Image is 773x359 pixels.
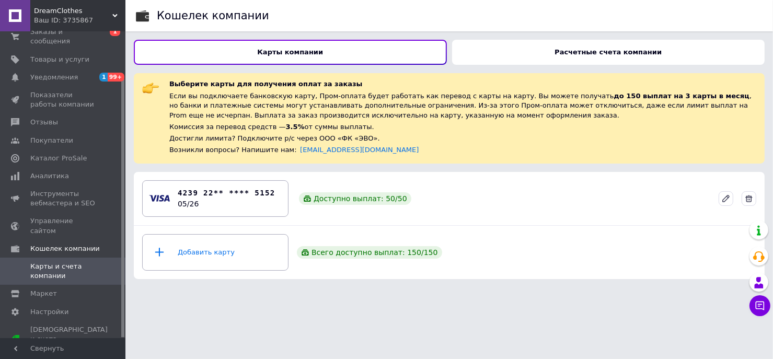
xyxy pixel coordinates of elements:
span: Показатели работы компании [30,90,97,109]
div: Если вы подключаете банковскую карту, Пром-оплата будет работать как перевод с карты на карту. Вы... [169,91,756,120]
div: Доступно выплат: 50 / 50 [299,192,411,205]
span: Товары и услуги [30,55,89,64]
span: Кошелек компании [30,244,100,253]
span: до 150 выплат на 3 карты в месяц [614,92,749,100]
div: Достигли лимита? Подключите р/с через ООО «ФК «ЭВО». [169,134,756,143]
span: 1 [110,27,120,36]
div: Возникли вопросы? Напишите нам: [169,145,756,155]
span: Настройки [30,307,68,317]
span: 99+ [108,73,125,82]
div: Кошелек компании [157,10,269,21]
img: :point_right: [142,79,159,96]
span: Заказы и сообщения [30,27,97,46]
span: Маркет [30,289,57,298]
time: 05/26 [178,200,199,208]
span: DreamClothes [34,6,112,16]
div: Комиссия за перевод средств — от суммы выплаты. [169,122,756,132]
b: Карты компании [257,48,323,56]
span: Инструменты вебмастера и SEO [30,189,97,208]
span: 1 [99,73,108,82]
div: Всего доступно выплат: 150 / 150 [297,246,442,259]
span: Покупатели [30,136,73,145]
span: [DEMOGRAPHIC_DATA] и счета [30,325,108,354]
span: Каталог ProSale [30,154,87,163]
span: Уведомления [30,73,78,82]
span: Выберите карты для получения оплат за заказы [169,80,362,88]
span: 3.5% [286,123,305,131]
a: [EMAIL_ADDRESS][DOMAIN_NAME] [300,146,419,154]
button: Чат с покупателем [749,295,770,316]
span: Карты и счета компании [30,262,97,281]
span: Отзывы [30,118,58,127]
span: Управление сайтом [30,216,97,235]
b: Расчетные счета компании [555,48,662,56]
span: Аналитика [30,171,69,181]
div: Добавить карту [149,237,282,268]
div: Ваш ID: 3735867 [34,16,125,25]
